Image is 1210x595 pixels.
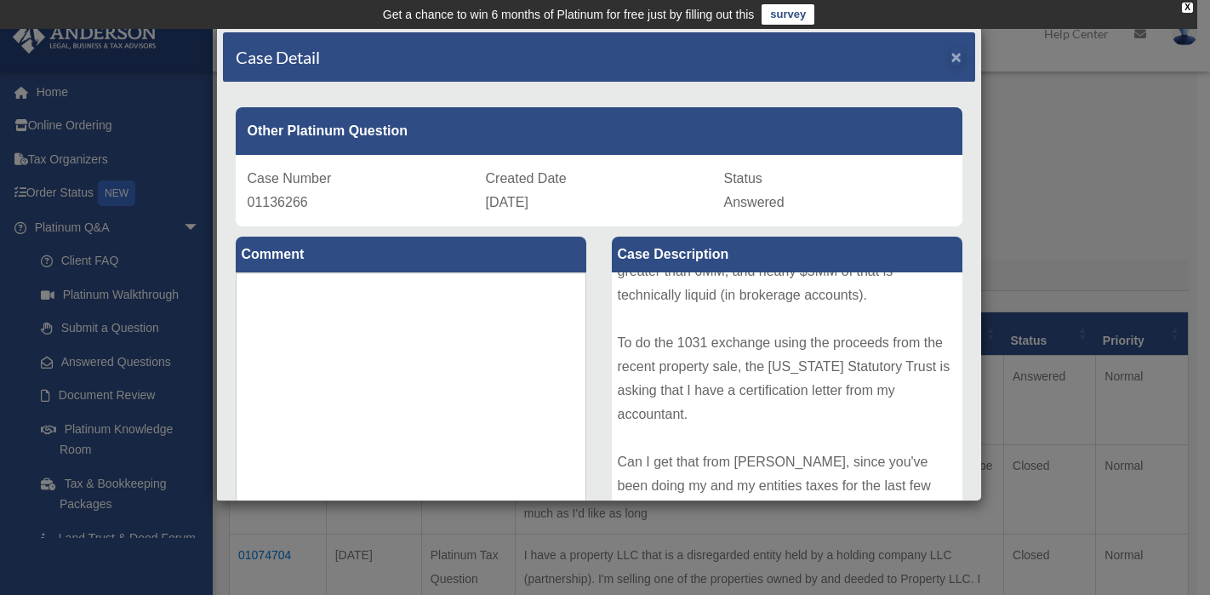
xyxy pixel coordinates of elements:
div: Get a chance to win 6 months of Platinum for free just by filling out this [383,4,755,25]
span: [DATE] [486,195,528,209]
span: Status [724,171,762,186]
span: 01136266 [248,195,308,209]
span: Case Number [248,171,332,186]
div: Other Platinum Question [236,107,962,155]
label: Comment [236,237,586,272]
span: Created Date [486,171,567,186]
a: survey [762,4,814,25]
div: I have sold a rental property that was deeded to my property LLC (which is held by my Holdings LL... [612,272,962,528]
span: × [951,47,962,66]
button: Close [951,48,962,66]
div: close [1182,3,1193,13]
h4: Case Detail [236,45,320,69]
label: Case Description [612,237,962,272]
span: Answered [724,195,785,209]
